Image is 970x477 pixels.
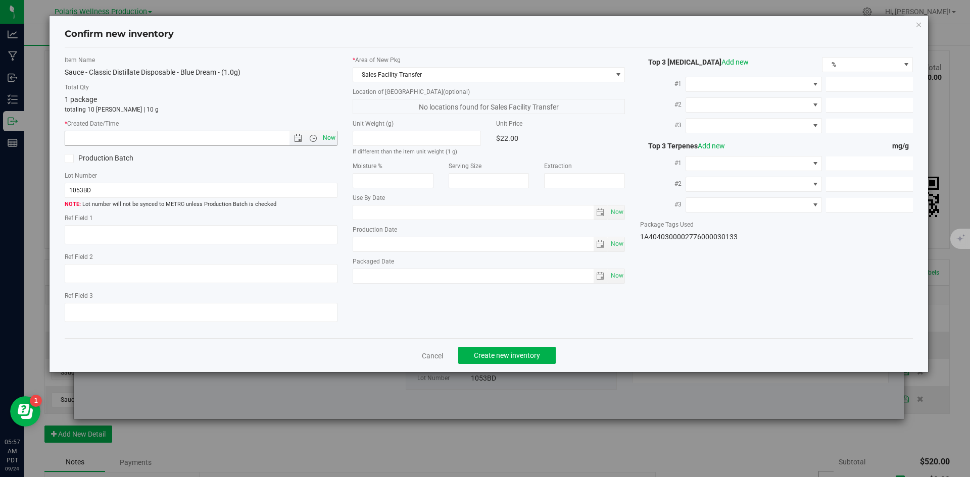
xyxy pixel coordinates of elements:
label: #2 [640,95,686,114]
span: select [608,205,624,220]
span: mg/g [892,142,913,150]
span: (optional) [443,88,470,95]
span: % [822,58,900,72]
label: #3 [640,195,686,214]
span: Top 3 Terpenes [640,142,725,150]
button: Create new inventory [458,347,556,364]
label: Unit Price [496,119,625,128]
label: Created Date/Time [65,119,337,128]
label: Use By Date [353,193,625,202]
a: Cancel [422,351,443,361]
span: Lot number will not be synced to METRC unless Production Batch is checked [65,200,337,209]
label: Serving Size [449,162,529,171]
label: Unit Weight (g) [353,119,481,128]
iframe: Resource center unread badge [30,395,42,407]
label: Ref Field 1 [65,214,337,223]
label: Production Batch [65,153,193,164]
label: Moisture % [353,162,433,171]
a: Add new [721,58,749,66]
label: #3 [640,116,686,134]
p: totaling 10 [PERSON_NAME] | 10 g [65,105,337,114]
span: select [594,269,608,283]
span: Top 3 [MEDICAL_DATA] [640,58,749,66]
small: If different than the item unit weight (1 g) [353,148,457,155]
label: #2 [640,175,686,193]
div: $22.00 [496,131,625,146]
span: 1 package [65,95,97,103]
span: Set Current date [608,269,625,283]
label: Total Qty [65,83,337,92]
iframe: Resource center [10,396,40,427]
label: Location of [GEOGRAPHIC_DATA] [353,87,625,96]
a: Add new [698,142,725,150]
span: Set Current date [608,237,625,251]
div: 1A4040300002776000030133 [640,232,913,242]
span: Create new inventory [474,351,540,359]
span: Open the date view [289,134,307,142]
span: Set Current date [320,131,337,145]
span: select [594,237,608,251]
span: select [608,237,624,251]
span: Sales Facility Transfer [353,68,612,82]
span: select [608,269,624,283]
label: #1 [640,154,686,172]
label: Ref Field 2 [65,252,337,261]
div: Sauce - Classic Distillate Disposable - Blue Dream - (1.0g) [65,67,337,78]
span: Open the time view [304,134,321,142]
label: Extraction [544,162,625,171]
span: select [594,205,608,220]
label: Ref Field 3 [65,291,337,300]
h4: Confirm new inventory [65,28,174,41]
label: Packaged Date [353,257,625,266]
span: No locations found for Sales Facility Transfer [353,99,625,114]
label: Production Date [353,225,625,234]
label: Area of New Pkg [353,56,625,65]
span: Set Current date [608,205,625,220]
label: Package Tags Used [640,220,913,229]
label: #1 [640,75,686,93]
label: Item Name [65,56,337,65]
label: Lot Number [65,171,337,180]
